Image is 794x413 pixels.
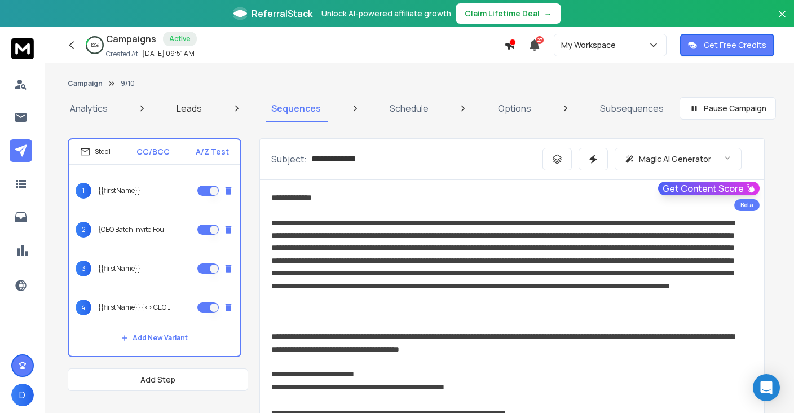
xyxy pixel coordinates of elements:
[106,32,156,46] h1: Campaigns
[561,39,620,51] p: My Workspace
[390,102,429,115] p: Schedule
[271,152,307,166] p: Subject:
[163,32,197,46] div: Active
[136,146,170,157] p: CC/BCC
[196,146,229,157] p: A/Z Test
[321,8,451,19] p: Unlock AI-powered affiliate growth
[121,79,135,88] p: 9/10
[593,95,671,122] a: Subsequences
[383,95,435,122] a: Schedule
[91,42,99,49] p: 12 %
[106,50,140,59] p: Created At:
[68,138,241,357] li: Step1CC/BCCA/Z Test1{{firstName}}2{CEO Batch Invite|Founder Cohort Invitation|CEO Batch Invite|Fo...
[753,374,780,401] div: Open Intercom Messenger
[615,148,742,170] button: Magic AI Generator
[98,186,140,195] p: {{firstName}}
[775,7,789,34] button: Close banner
[704,39,766,51] p: Get Free Credits
[734,199,760,211] div: Beta
[658,182,760,195] button: Get Content Score
[177,102,202,115] p: Leads
[252,7,312,20] span: ReferralStack
[76,261,91,276] span: 3
[491,95,538,122] a: Options
[11,384,34,406] button: D
[76,222,91,238] span: 2
[544,8,552,19] span: →
[68,79,103,88] button: Campaign
[76,300,91,315] span: 4
[639,153,711,165] p: Magic AI Generator
[142,49,195,58] p: [DATE] 09:51 AM
[68,368,248,391] button: Add Step
[170,95,209,122] a: Leads
[98,264,140,273] p: {{firstName}}
[498,102,531,115] p: Options
[680,97,776,120] button: Pause Campaign
[76,183,91,199] span: 1
[456,3,561,24] button: Claim Lifetime Deal→
[536,36,544,44] span: 27
[98,225,170,234] p: {CEO Batch Invite|Founder Cohort Invitation|CEO Batch Invite|Founder Batch Invite|CEO Cohort Kick...
[680,34,774,56] button: Get Free Credits
[271,102,321,115] p: Sequences
[70,102,108,115] p: Analytics
[98,303,170,312] p: {{firstName}} {<> CEO Executive Invitation|<> CEO Cohort Invite|<> CEO Masterclass Invite|<> CEO ...
[80,147,111,157] div: Step 1
[63,95,114,122] a: Analytics
[264,95,328,122] a: Sequences
[600,102,664,115] p: Subsequences
[112,327,197,349] button: Add New Variant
